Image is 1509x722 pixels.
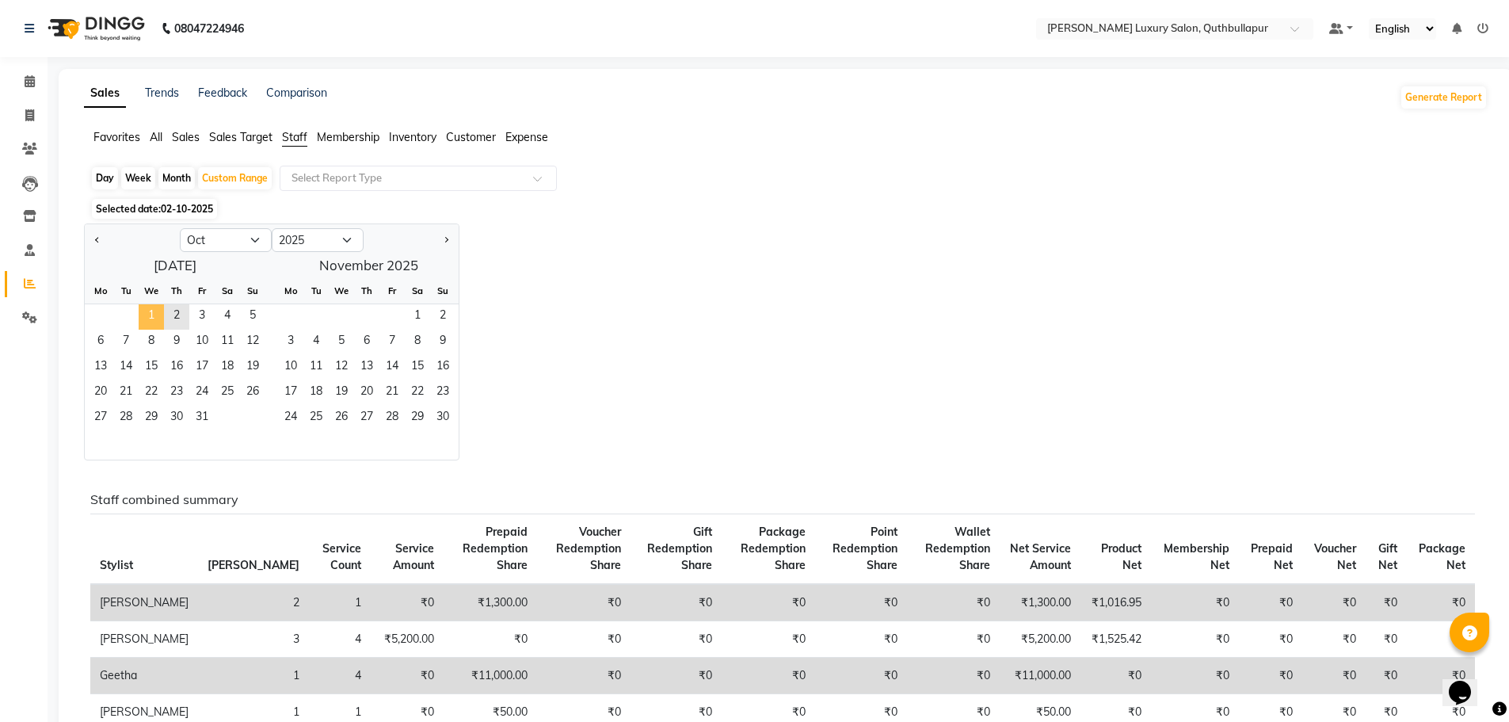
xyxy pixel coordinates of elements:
[198,167,272,189] div: Custom Range
[329,406,354,431] div: Wednesday, November 26, 2025
[1239,658,1302,694] td: ₹0
[278,380,303,406] span: 17
[240,380,265,406] div: Sunday, October 26, 2025
[1366,658,1406,694] td: ₹0
[405,330,430,355] div: Saturday, November 8, 2025
[91,227,104,253] button: Previous month
[631,621,721,658] td: ₹0
[444,658,537,694] td: ₹11,000.00
[329,380,354,406] div: Wednesday, November 19, 2025
[405,304,430,330] div: Saturday, November 1, 2025
[240,355,265,380] div: Sunday, October 19, 2025
[379,406,405,431] span: 28
[113,330,139,355] span: 7
[309,658,371,694] td: 4
[371,584,444,621] td: ₹0
[240,330,265,355] span: 12
[405,330,430,355] span: 8
[1164,541,1229,572] span: Membership Net
[278,355,303,380] div: Monday, November 10, 2025
[440,227,452,253] button: Next month
[198,658,309,694] td: 1
[240,278,265,304] div: Su
[329,355,354,380] div: Wednesday, November 12, 2025
[164,304,189,330] div: Thursday, October 2, 2025
[1407,584,1475,621] td: ₹0
[215,330,240,355] div: Saturday, October 11, 2025
[405,380,430,406] span: 22
[303,330,329,355] span: 4
[815,621,907,658] td: ₹0
[505,130,548,144] span: Expense
[139,330,164,355] div: Wednesday, October 8, 2025
[113,380,139,406] div: Tuesday, October 21, 2025
[1080,658,1151,694] td: ₹0
[379,330,405,355] div: Friday, November 7, 2025
[215,304,240,330] div: Saturday, October 4, 2025
[215,355,240,380] div: Saturday, October 18, 2025
[164,380,189,406] div: Thursday, October 23, 2025
[1101,541,1141,572] span: Product Net
[113,278,139,304] div: Tu
[354,380,379,406] span: 20
[1302,658,1366,694] td: ₹0
[537,658,631,694] td: ₹0
[1407,658,1475,694] td: ₹0
[354,278,379,304] div: Th
[278,406,303,431] div: Monday, November 24, 2025
[379,330,405,355] span: 7
[189,355,215,380] div: Friday, October 17, 2025
[164,304,189,330] span: 2
[198,86,247,100] a: Feedback
[113,355,139,380] div: Tuesday, October 14, 2025
[393,541,434,572] span: Service Amount
[303,278,329,304] div: Tu
[88,330,113,355] div: Monday, October 6, 2025
[198,584,309,621] td: 2
[815,584,907,621] td: ₹0
[90,492,1475,507] h6: Staff combined summary
[139,355,164,380] span: 15
[405,304,430,330] span: 1
[1366,621,1406,658] td: ₹0
[309,584,371,621] td: 1
[88,330,113,355] span: 6
[379,406,405,431] div: Friday, November 28, 2025
[354,406,379,431] div: Thursday, November 27, 2025
[722,621,816,658] td: ₹0
[145,86,179,100] a: Trends
[240,355,265,380] span: 19
[113,380,139,406] span: 21
[430,380,455,406] span: 23
[1080,621,1151,658] td: ₹1,525.42
[161,203,213,215] span: 02-10-2025
[92,167,118,189] div: Day
[88,380,113,406] span: 20
[329,330,354,355] span: 5
[444,584,537,621] td: ₹1,300.00
[189,380,215,406] div: Friday, October 24, 2025
[139,330,164,355] span: 8
[430,330,455,355] span: 9
[631,584,721,621] td: ₹0
[189,406,215,431] div: Friday, October 31, 2025
[329,380,354,406] span: 19
[139,406,164,431] span: 29
[240,330,265,355] div: Sunday, October 12, 2025
[113,406,139,431] div: Tuesday, October 28, 2025
[430,406,455,431] div: Sunday, November 30, 2025
[907,584,1000,621] td: ₹0
[405,380,430,406] div: Saturday, November 22, 2025
[189,330,215,355] div: Friday, October 10, 2025
[215,380,240,406] div: Saturday, October 25, 2025
[430,304,455,330] span: 2
[164,330,189,355] span: 9
[430,304,455,330] div: Sunday, November 2, 2025
[240,380,265,406] span: 26
[1401,86,1486,109] button: Generate Report
[209,130,272,144] span: Sales Target
[371,621,444,658] td: ₹5,200.00
[172,130,200,144] span: Sales
[303,406,329,431] div: Tuesday, November 25, 2025
[113,355,139,380] span: 14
